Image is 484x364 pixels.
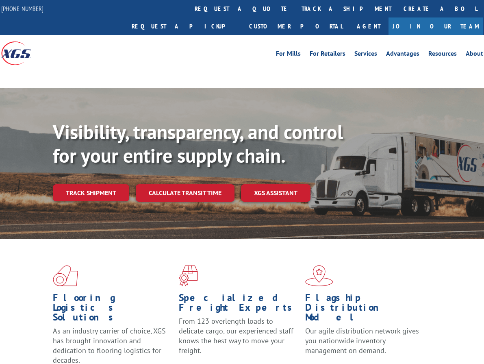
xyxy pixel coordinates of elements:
[1,4,43,13] a: [PHONE_NUMBER]
[241,184,310,202] a: XGS ASSISTANT
[179,316,299,362] p: From 123 overlength loads to delicate cargo, our experienced staff knows the best way to move you...
[305,326,419,355] span: Our agile distribution network gives you nationwide inventory management on demand.
[386,50,419,59] a: Advantages
[243,17,349,35] a: Customer Portal
[126,17,243,35] a: Request a pickup
[354,50,377,59] a: Services
[179,265,198,286] img: xgs-icon-focused-on-flooring-red
[349,17,389,35] a: Agent
[305,293,425,326] h1: Flagship Distribution Model
[53,184,129,201] a: Track shipment
[466,50,483,59] a: About
[310,50,345,59] a: For Retailers
[136,184,234,202] a: Calculate transit time
[276,50,301,59] a: For Mills
[305,265,333,286] img: xgs-icon-flagship-distribution-model-red
[53,293,173,326] h1: Flooring Logistics Solutions
[53,265,78,286] img: xgs-icon-total-supply-chain-intelligence-red
[428,50,457,59] a: Resources
[53,119,343,168] b: Visibility, transparency, and control for your entire supply chain.
[389,17,483,35] a: Join Our Team
[179,293,299,316] h1: Specialized Freight Experts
